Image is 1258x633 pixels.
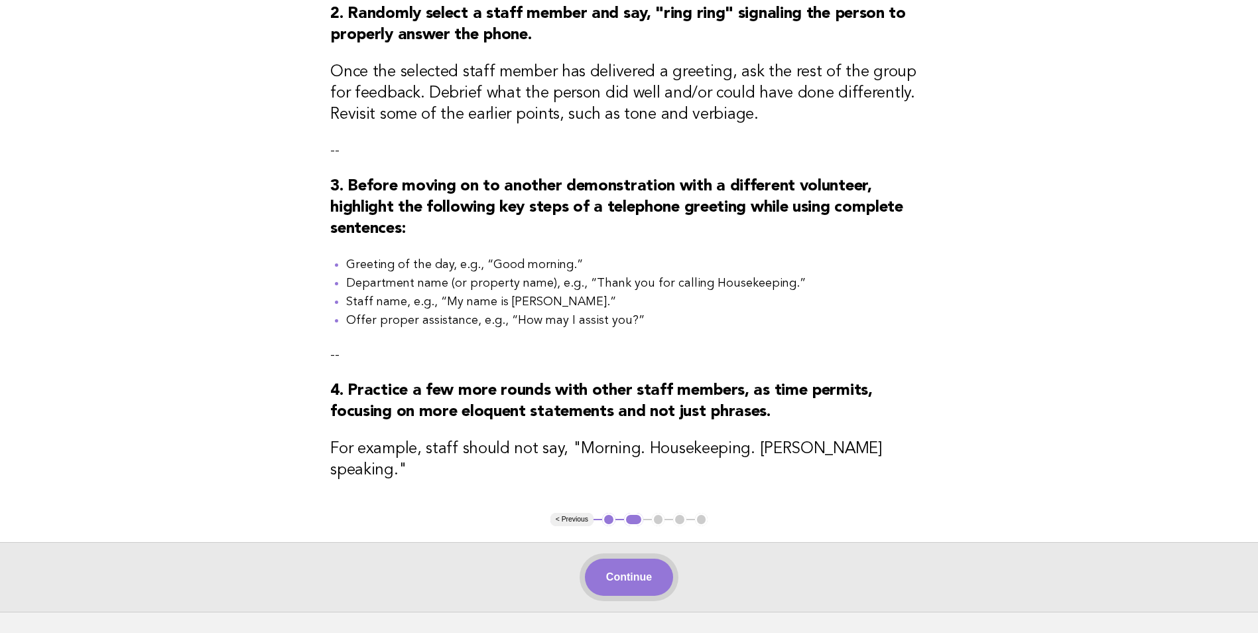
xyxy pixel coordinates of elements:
[346,255,928,274] li: Greeting of the day, e.g., “Good morning.”
[624,513,643,526] button: 2
[346,293,928,311] li: Staff name, e.g., “My name is [PERSON_NAME].”
[330,178,903,237] strong: 3. Before moving on to another demonstration with a different volunteer, highlight the following ...
[330,383,872,420] strong: 4. Practice a few more rounds with other staff members, as time permits, focusing on more eloquen...
[330,62,928,125] h3: Once the selected staff member has delivered a greeting, ask the rest of the group for feedback. ...
[602,513,615,526] button: 1
[330,141,928,160] p: --
[330,346,928,364] p: --
[585,559,673,596] button: Continue
[550,513,594,526] button: < Previous
[346,311,928,330] li: Offer proper assistance, e.g., “How may I assist you?”
[330,439,928,481] h3: For example, staff should not say, "Morning. Housekeeping. [PERSON_NAME] speaking."
[346,274,928,293] li: Department name (or property name), e.g., “Thank you for calling Housekeeping.”
[330,6,906,43] strong: 2. Randomly select a staff member and say, "ring ring" signaling the person to properly answer th...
